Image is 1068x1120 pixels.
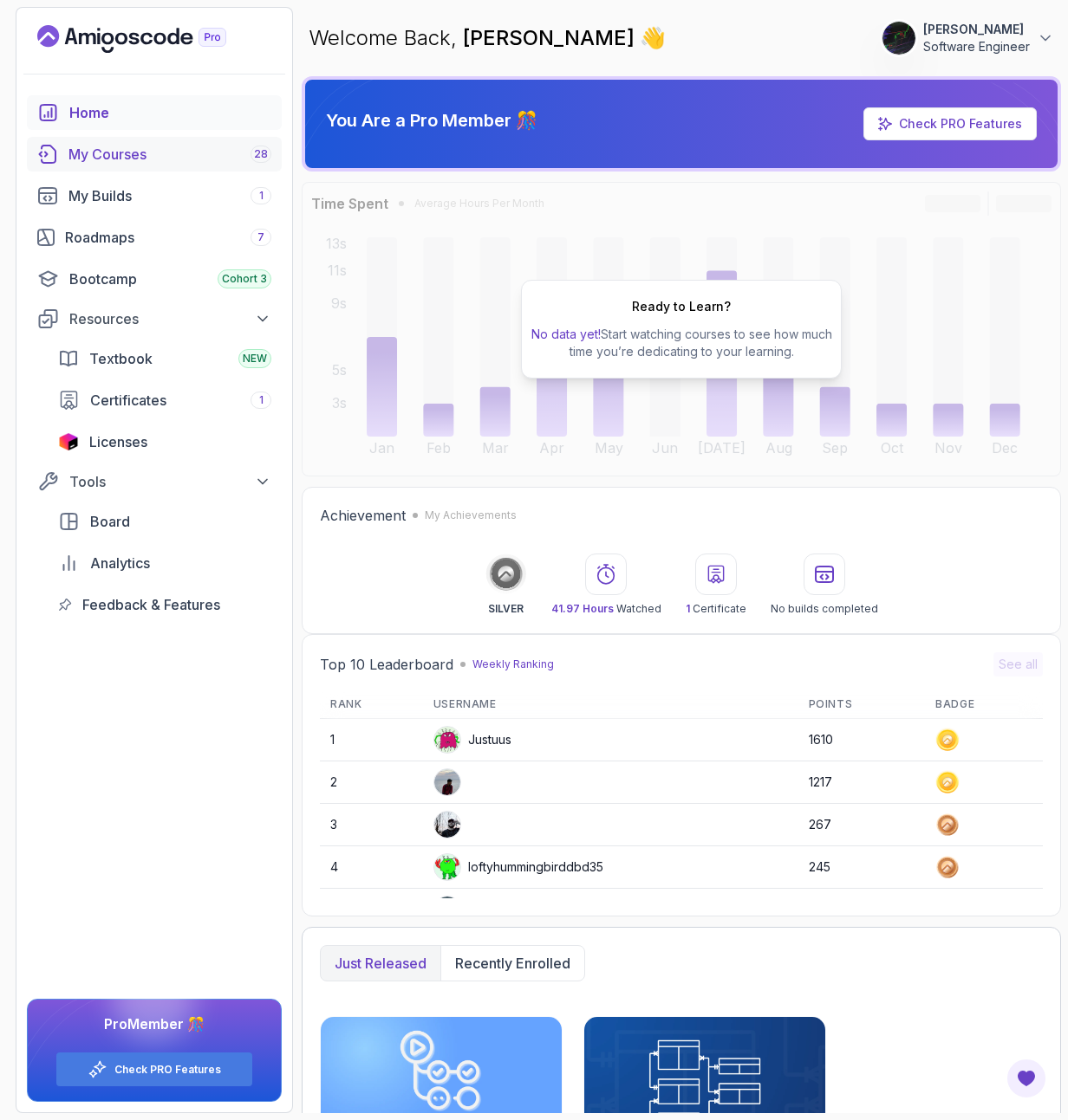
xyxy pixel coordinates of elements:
p: [PERSON_NAME] [923,21,1030,38]
img: default monster avatar [434,727,460,753]
p: Software Engineer [923,38,1030,55]
a: Landing page [37,25,266,53]
div: Justuus [433,726,511,754]
span: [PERSON_NAME] [463,25,640,50]
td: 1610 [798,719,926,761]
img: user profile image [434,897,460,923]
p: Certificate [686,602,746,616]
td: 1 [320,719,423,761]
button: Recently enrolled [440,946,584,981]
a: bootcamp [27,262,282,296]
div: silentjackalcf1a1 [433,896,557,923]
a: Check PRO Features [899,116,1022,131]
span: 1 [259,393,264,407]
button: user profile image[PERSON_NAME]Software Engineer [882,21,1054,55]
p: My Achievements [425,508,517,522]
span: Textbook [89,348,153,369]
a: Check PRO Features [863,107,1037,140]
div: My Courses [68,144,271,165]
h2: Achievement [320,505,406,526]
img: user profile image [434,812,460,838]
span: 1 [259,189,264,203]
span: 28 [254,147,268,161]
p: SILVER [488,602,524,616]
a: builds [27,178,282,213]
td: 5 [320,889,423,931]
td: 3 [320,804,423,846]
th: Rank [320,690,423,719]
div: Resources [69,308,271,329]
a: courses [27,137,282,172]
a: feedback [48,587,282,622]
th: Username [423,690,798,719]
div: Bootcamp [69,269,271,289]
td: 4 [320,846,423,889]
span: 41.97 Hours [551,602,614,615]
h2: Top 10 Leaderboard [320,654,453,675]
span: Feedback & Features [82,594,220,615]
span: Licenses [89,431,147,452]
p: Weekly Ranking [472,657,554,671]
div: My Builds [68,185,271,206]
a: textbook [48,341,282,376]
td: 2 [320,761,423,804]
p: Start watching courses to see how much time you’re dedicating to your learning. [529,326,834,360]
span: 7 [257,230,264,244]
p: Recently enrolled [455,953,570,974]
button: Open Feedback Button [1006,1058,1047,1099]
a: roadmaps [27,220,282,255]
td: 245 [798,846,926,889]
div: loftyhummingbirddbd35 [433,853,603,881]
button: Resources [27,303,282,334]
button: Check PRO Features [55,1052,253,1087]
p: Welcome Back, [309,24,666,52]
button: See all [993,652,1043,677]
p: No builds completed [771,602,878,616]
span: NEW [243,352,267,366]
p: Just released [335,953,427,974]
a: licenses [48,424,282,459]
td: 1217 [798,761,926,804]
h2: Ready to Learn? [632,298,731,315]
div: Tools [69,471,271,492]
span: No data yet! [531,327,601,341]
a: analytics [48,546,282,580]
th: Points [798,690,926,719]
p: Watched [551,602,661,616]
button: Just released [321,946,440,981]
span: Certificates [90,390,166,411]
img: jetbrains icon [58,433,79,450]
td: 214 [798,889,926,931]
td: 267 [798,804,926,846]
div: Roadmaps [65,227,271,248]
span: Analytics [90,553,150,573]
span: 1 [686,602,690,615]
button: Tools [27,466,282,497]
span: 👋 [637,21,671,55]
th: Badge [925,690,1043,719]
span: Cohort 3 [222,272,267,286]
a: Check PRO Features [114,1063,221,1077]
a: board [48,504,282,539]
div: Home [69,102,271,123]
span: Board [90,511,130,532]
img: user profile image [882,22,915,55]
p: You Are a Pro Member 🎊 [326,108,537,133]
img: user profile image [434,769,460,795]
a: home [27,95,282,130]
a: certificates [48,383,282,418]
img: default monster avatar [434,854,460,880]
